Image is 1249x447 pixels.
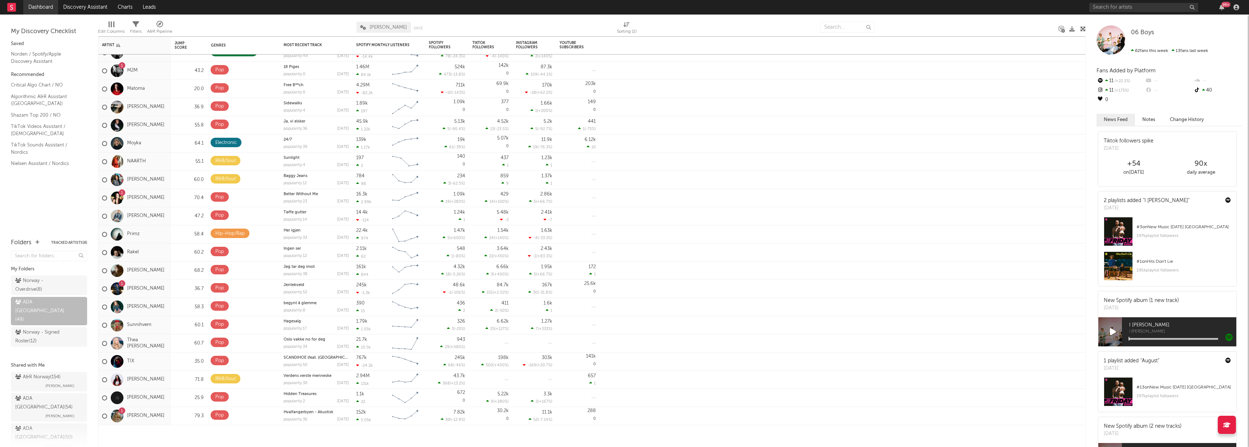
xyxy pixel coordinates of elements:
div: ( ) [441,90,465,95]
div: 18 Piges [284,65,349,69]
div: Jump Score [175,41,193,50]
svg: Chart title [389,207,422,225]
a: [PERSON_NAME] [127,376,164,383]
span: [PERSON_NAME] [45,412,74,420]
svg: Chart title [389,98,422,116]
div: 6.12k [585,137,596,142]
a: Thea [PERSON_NAME] [127,337,167,350]
div: Norway - Signed Roster ( 12 ) [15,328,66,346]
div: 19k [457,137,465,142]
div: Pop [215,211,224,220]
span: -39 % [455,145,464,149]
div: +54 [1100,160,1167,168]
div: 0 [472,134,509,152]
a: M2M [127,68,138,74]
div: ( ) [530,126,552,131]
div: popularity: 39 [284,145,308,149]
input: Search for folders... [11,251,87,261]
input: Search for artists [1089,3,1198,12]
a: #1onHits Don't Lie195kplaylist followers [1098,251,1236,286]
svg: Chart title [389,80,422,98]
div: 87.3k [541,65,552,69]
div: 1.37k [541,174,552,178]
span: +66.7 % [537,200,551,204]
span: -76.3 % [538,145,551,149]
div: 60.0 [175,176,204,184]
div: Edit Columns [98,27,125,36]
div: 5.2k [544,119,552,124]
a: Hvalfangerbyen - Akustisk [284,410,333,414]
div: ( ) [443,126,465,131]
div: 64.1 [175,139,204,148]
div: A&R Pipeline [147,18,172,39]
a: begynt å glemme [284,301,317,305]
span: -92.7 % [538,127,551,131]
div: Spotify Monthly Listeners [356,43,411,47]
svg: Chart title [389,134,422,153]
div: Sunlight [284,156,349,160]
div: 0 [429,153,465,170]
div: Filters [130,27,142,36]
div: 203k [585,81,596,86]
div: [DATE] [337,163,349,167]
div: 90 x [1167,160,1234,168]
div: 5.48k [497,210,509,215]
div: 43.2 [175,67,204,75]
span: +200 % [538,109,551,113]
a: Her igjen [284,229,301,233]
div: ( ) [525,90,552,95]
div: ( ) [530,54,552,59]
a: TikTok Sounds Assistant / Nordics [11,141,80,156]
a: Ingen ser [284,247,301,251]
span: 5 [447,127,449,131]
span: +62.2 % [537,91,551,95]
a: Oslo vakke no for deg [284,338,325,342]
div: daily average [1167,168,1234,177]
div: Baggy Jeans [284,174,349,178]
svg: Chart title [389,171,422,189]
div: ADA [GEOGRAPHIC_DATA] ( 50 ) [15,424,81,442]
div: ADA [GEOGRAPHIC_DATA] ( 49 ) [15,298,66,324]
div: 1.09k [453,192,465,197]
div: Pop [215,102,224,111]
div: Sorting (2) [617,18,636,39]
div: Free B**ch [284,83,349,87]
svg: Chart title [389,189,422,207]
div: Pop [215,193,224,202]
div: Pop [215,66,224,74]
span: Fans Added by Platform [1097,68,1156,73]
div: Pop [215,120,224,129]
div: YouTube Subscribers [560,41,585,49]
button: News Feed [1097,114,1135,126]
div: ( ) [485,199,509,204]
div: ( ) [528,145,552,149]
button: 99+ [1219,4,1224,10]
div: [DATE] [337,127,349,131]
span: -13.8 % [452,73,464,77]
a: 06 Boys [1131,29,1154,36]
span: +22.2 % [1114,79,1130,83]
a: SCANDIHOE (feat. [GEOGRAPHIC_DATA]) [284,356,360,360]
span: -10 [446,91,452,95]
div: 437 [501,156,509,160]
div: [DATE] [337,200,349,204]
div: # 1 on Hits Don't Lie [1136,257,1231,266]
div: 0 [472,62,509,80]
div: 98 [356,181,366,186]
a: ADA [GEOGRAPHIC_DATA](49) [11,297,87,325]
a: Ja, vi elsker [284,120,305,124]
span: -23.5 % [495,127,508,131]
svg: Chart title [389,116,422,134]
span: 13 fans last week [1131,49,1208,53]
a: NAARTH [127,158,146,165]
div: Filters [130,18,142,39]
div: Sorting ( 2 ) [617,27,636,36]
div: ( ) [485,126,509,131]
a: #13onNew Music [DATE] [GEOGRAPHIC_DATA]197kplaylist followers [1098,377,1236,412]
a: Moyka [127,140,141,146]
div: 197k playlist followers [1136,392,1231,400]
span: 1 [507,164,509,168]
a: Rakel [127,249,139,255]
div: [DATE] [1104,145,1154,152]
div: popularity: 14 [284,218,307,222]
